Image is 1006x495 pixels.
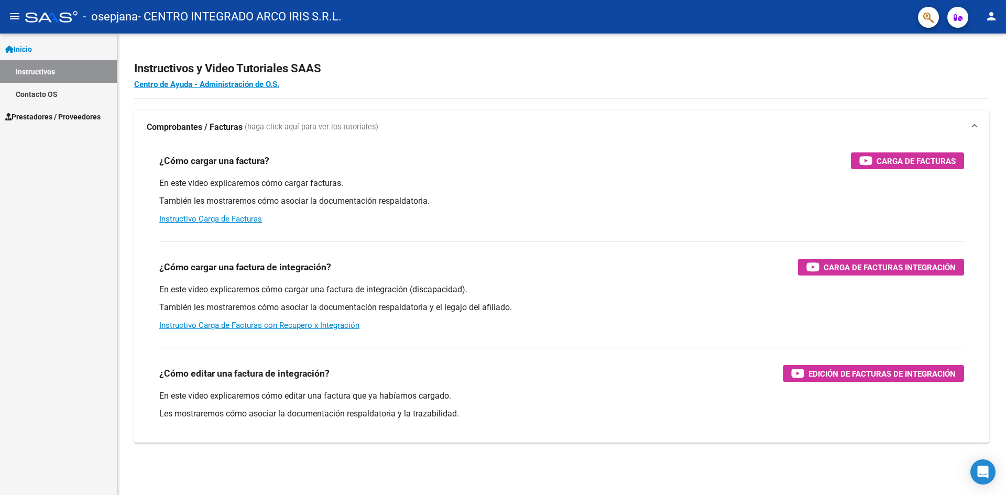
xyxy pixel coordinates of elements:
[159,321,359,330] a: Instructivo Carga de Facturas con Recupero x Integración
[970,459,996,485] div: Open Intercom Messenger
[159,366,330,381] h3: ¿Cómo editar una factura de integración?
[134,111,989,144] mat-expansion-panel-header: Comprobantes / Facturas (haga click aquí para ver los tutoriales)
[159,390,964,402] p: En este video explicaremos cómo editar una factura que ya habíamos cargado.
[798,259,964,276] button: Carga de Facturas Integración
[159,284,964,295] p: En este video explicaremos cómo cargar una factura de integración (discapacidad).
[851,152,964,169] button: Carga de Facturas
[8,10,21,23] mat-icon: menu
[5,111,101,123] span: Prestadores / Proveedores
[147,122,243,133] strong: Comprobantes / Facturas
[783,365,964,382] button: Edición de Facturas de integración
[159,153,269,168] h3: ¿Cómo cargar una factura?
[808,367,956,380] span: Edición de Facturas de integración
[134,80,279,89] a: Centro de Ayuda - Administración de O.S.
[83,5,138,28] span: - osepjana
[134,59,989,79] h2: Instructivos y Video Tutoriales SAAS
[5,43,32,55] span: Inicio
[159,302,964,313] p: También les mostraremos cómo asociar la documentación respaldatoria y el legajo del afiliado.
[877,155,956,168] span: Carga de Facturas
[824,261,956,274] span: Carga de Facturas Integración
[159,260,331,274] h3: ¿Cómo cargar una factura de integración?
[159,178,964,189] p: En este video explicaremos cómo cargar facturas.
[159,195,964,207] p: También les mostraremos cómo asociar la documentación respaldatoria.
[134,144,989,443] div: Comprobantes / Facturas (haga click aquí para ver los tutoriales)
[159,408,964,420] p: Les mostraremos cómo asociar la documentación respaldatoria y la trazabilidad.
[985,10,998,23] mat-icon: person
[138,5,342,28] span: - CENTRO INTEGRADO ARCO IRIS S.R.L.
[245,122,378,133] span: (haga click aquí para ver los tutoriales)
[159,214,262,224] a: Instructivo Carga de Facturas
